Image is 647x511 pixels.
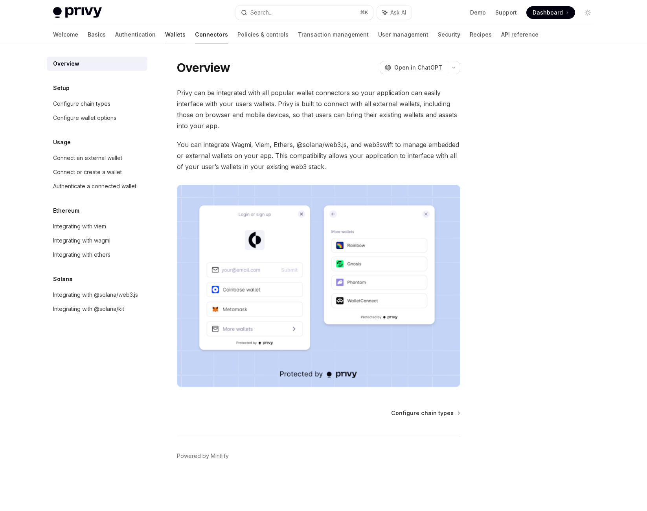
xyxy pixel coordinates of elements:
h5: Solana [53,274,73,284]
a: Integrating with @solana/kit [47,302,147,316]
span: ⌘ K [360,9,368,16]
h5: Usage [53,138,71,147]
a: User management [378,25,428,44]
span: Privy can be integrated with all popular wallet connectors so your application can easily interfa... [177,87,460,131]
div: Integrating with viem [53,222,106,231]
div: Connect an external wallet [53,153,122,163]
a: Connect or create a wallet [47,165,147,179]
a: Authentication [115,25,156,44]
h5: Setup [53,83,70,93]
a: Configure chain types [47,97,147,111]
div: Connect or create a wallet [53,167,122,177]
a: Integrating with wagmi [47,233,147,248]
img: Connectors3 [177,185,460,387]
a: Integrating with viem [47,219,147,233]
a: Welcome [53,25,78,44]
a: Recipes [470,25,492,44]
a: Security [438,25,460,44]
a: Transaction management [298,25,369,44]
div: Configure wallet options [53,113,116,123]
div: Integrating with @solana/kit [53,304,124,314]
img: light logo [53,7,102,18]
button: Ask AI [377,6,412,20]
span: Ask AI [390,9,406,17]
a: Powered by Mintlify [177,452,229,460]
div: Authenticate a connected wallet [53,182,136,191]
div: Integrating with wagmi [53,236,110,245]
a: Connectors [195,25,228,44]
a: Authenticate a connected wallet [47,179,147,193]
div: Integrating with @solana/web3.js [53,290,138,300]
a: Configure wallet options [47,111,147,125]
span: You can integrate Wagmi, Viem, Ethers, @solana/web3.js, and web3swift to manage embedded or exter... [177,139,460,172]
div: Search... [250,8,272,17]
a: Dashboard [526,6,575,19]
a: Integrating with ethers [47,248,147,262]
a: Basics [88,25,106,44]
span: Configure chain types [391,409,454,417]
button: Toggle dark mode [581,6,594,19]
a: Configure chain types [391,409,460,417]
a: Policies & controls [237,25,289,44]
button: Search...⌘K [235,6,373,20]
div: Configure chain types [53,99,110,108]
h5: Ethereum [53,206,79,215]
h1: Overview [177,61,230,75]
a: Connect an external wallet [47,151,147,165]
a: Integrating with @solana/web3.js [47,288,147,302]
button: Open in ChatGPT [380,61,447,74]
div: Overview [53,59,79,68]
span: Open in ChatGPT [394,64,442,72]
a: Wallets [165,25,186,44]
a: Demo [470,9,486,17]
a: Support [495,9,517,17]
div: Integrating with ethers [53,250,110,259]
span: Dashboard [533,9,563,17]
a: API reference [501,25,539,44]
a: Overview [47,57,147,71]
